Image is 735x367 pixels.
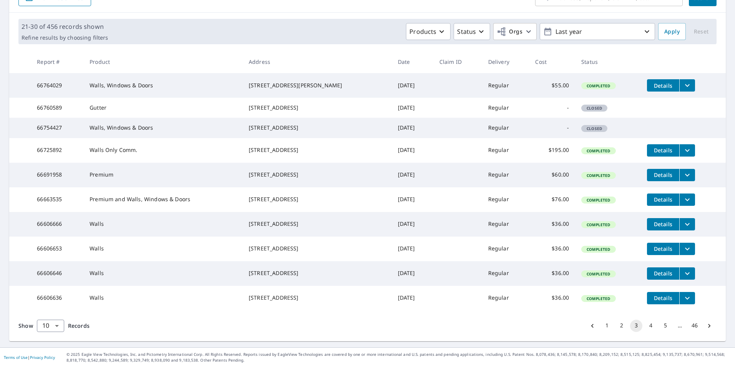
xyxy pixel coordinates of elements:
[647,144,679,157] button: detailsBtn-66725892
[249,82,386,89] div: [STREET_ADDRESS][PERSON_NAME]
[679,144,695,157] button: filesDropdownBtn-66725892
[31,50,83,73] th: Report #
[652,294,675,302] span: Details
[392,73,433,98] td: [DATE]
[392,98,433,118] td: [DATE]
[652,196,675,203] span: Details
[647,243,679,255] button: detailsBtn-66606653
[703,320,715,332] button: Go to next page
[249,171,386,178] div: [STREET_ADDRESS]
[482,261,529,286] td: Regular
[83,187,243,212] td: Premium and Walls, Windows & Doors
[647,194,679,206] button: detailsBtn-66663535
[582,197,615,203] span: Completed
[529,261,575,286] td: $36.00
[67,352,731,363] p: © 2025 Eagle View Technologies, Inc. and Pictometry International Corp. All Rights Reserved. Repo...
[652,270,675,277] span: Details
[482,118,529,138] td: Regular
[249,146,386,154] div: [STREET_ADDRESS]
[22,34,108,41] p: Refine results by choosing filters
[493,23,537,40] button: Orgs
[664,27,680,37] span: Apply
[647,267,679,280] button: detailsBtn-66606646
[652,171,675,178] span: Details
[68,322,90,329] span: Records
[482,237,529,261] td: Regular
[392,212,433,237] td: [DATE]
[582,148,615,153] span: Completed
[679,169,695,181] button: filesDropdownBtn-66691958
[497,27,522,37] span: Orgs
[454,23,490,40] button: Status
[582,173,615,178] span: Completed
[582,105,607,111] span: Closed
[659,320,672,332] button: Go to page 5
[679,267,695,280] button: filesDropdownBtn-66606646
[630,320,642,332] button: page 3
[647,218,679,230] button: detailsBtn-66606666
[31,286,83,310] td: 66606636
[585,320,717,332] nav: pagination navigation
[647,292,679,304] button: detailsBtn-66606636
[22,22,108,31] p: 21-30 of 456 records shown
[31,118,83,138] td: 66754427
[529,118,575,138] td: -
[83,163,243,187] td: Premium
[652,245,675,252] span: Details
[582,83,615,88] span: Completed
[83,237,243,261] td: Walls
[529,138,575,163] td: $195.00
[582,126,607,131] span: Closed
[392,138,433,163] td: [DATE]
[679,194,695,206] button: filesDropdownBtn-66663535
[392,237,433,261] td: [DATE]
[482,212,529,237] td: Regular
[392,261,433,286] td: [DATE]
[482,286,529,310] td: Regular
[679,243,695,255] button: filesDropdownBtn-66606653
[529,73,575,98] td: $55.00
[679,79,695,92] button: filesDropdownBtn-66764029
[249,220,386,228] div: [STREET_ADDRESS]
[31,237,83,261] td: 66606653
[582,296,615,301] span: Completed
[392,118,433,138] td: [DATE]
[529,50,575,73] th: Cost
[674,322,686,329] div: …
[83,73,243,98] td: Walls, Windows & Doors
[4,355,55,360] p: |
[615,320,628,332] button: Go to page 2
[679,218,695,230] button: filesDropdownBtn-66606666
[582,247,615,252] span: Completed
[647,169,679,181] button: detailsBtn-66691958
[83,118,243,138] td: Walls, Windows & Doors
[249,294,386,302] div: [STREET_ADDRESS]
[4,355,28,360] a: Terms of Use
[529,286,575,310] td: $36.00
[529,237,575,261] td: $36.00
[249,269,386,277] div: [STREET_ADDRESS]
[249,195,386,203] div: [STREET_ADDRESS]
[647,79,679,92] button: detailsBtn-66764029
[529,163,575,187] td: $60.00
[529,212,575,237] td: $36.00
[575,50,641,73] th: Status
[392,50,433,73] th: Date
[482,187,529,212] td: Regular
[31,187,83,212] td: 66663535
[83,98,243,118] td: Gutter
[31,261,83,286] td: 66606646
[31,138,83,163] td: 66725892
[409,27,436,36] p: Products
[31,98,83,118] td: 66760589
[31,212,83,237] td: 66606666
[482,73,529,98] td: Regular
[31,163,83,187] td: 66691958
[83,50,243,73] th: Product
[586,320,599,332] button: Go to previous page
[392,187,433,212] td: [DATE]
[540,23,655,40] button: Last year
[37,315,64,337] div: 10
[482,138,529,163] td: Regular
[529,98,575,118] td: -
